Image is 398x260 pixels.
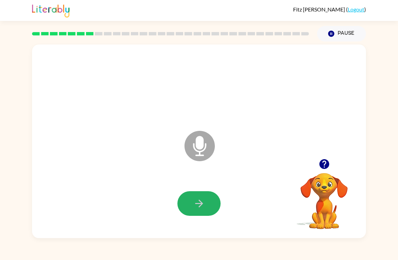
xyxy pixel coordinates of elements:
[348,6,364,12] a: Logout
[290,163,358,230] video: Your browser must support playing .mp4 files to use Literably. Please try using another browser.
[293,6,346,12] span: Fitz [PERSON_NAME]
[317,26,366,41] button: Pause
[32,3,69,18] img: Literably
[293,6,366,12] div: ( )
